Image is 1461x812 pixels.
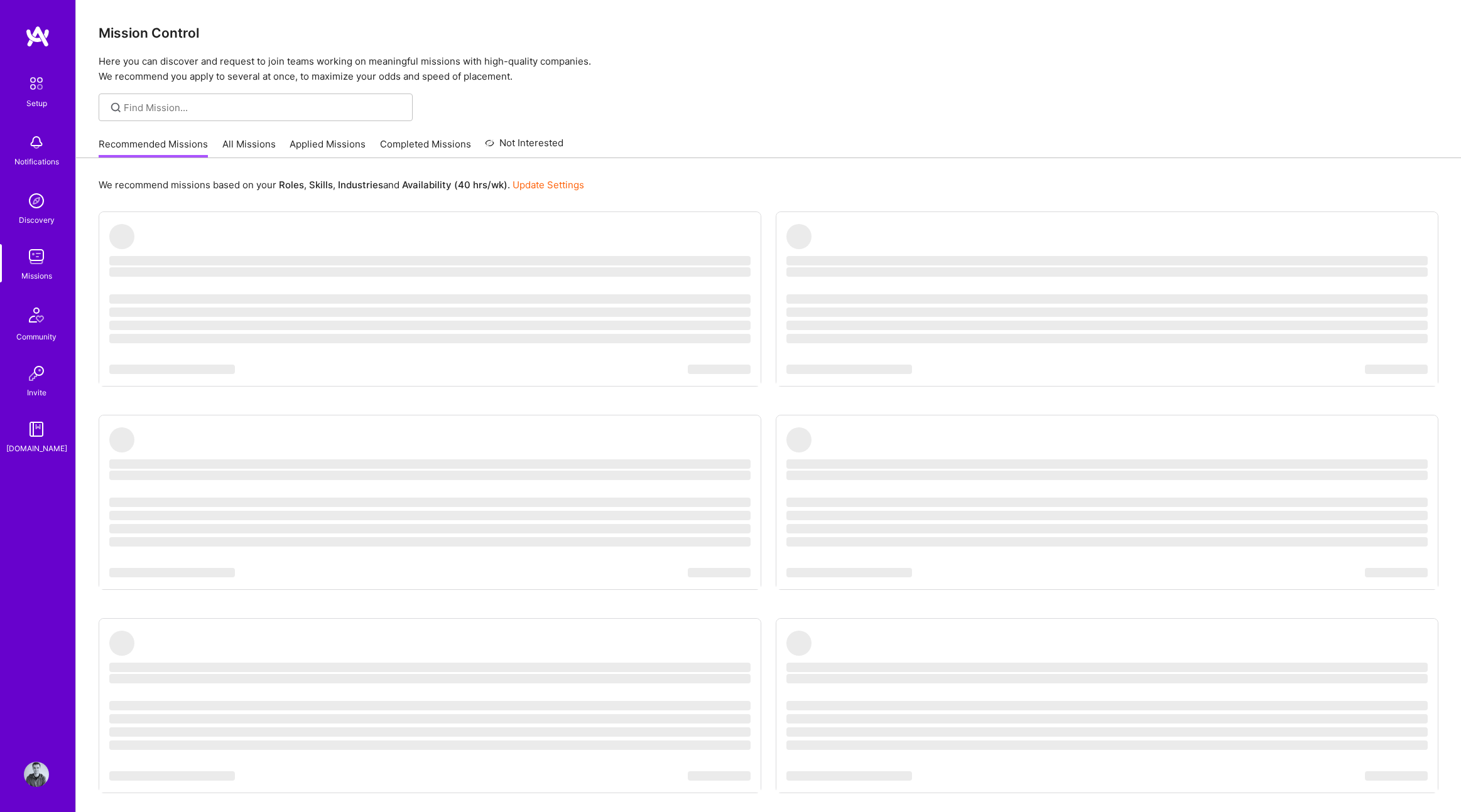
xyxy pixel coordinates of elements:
a: Completed Missions [380,137,471,158]
h3: Mission Control [99,25,1438,41]
img: discovery [24,188,49,213]
img: guide book [24,417,49,442]
img: logo [25,25,50,48]
i: icon SearchGrey [109,100,123,115]
img: User Avatar [24,762,49,787]
a: Update Settings [513,179,584,191]
div: [DOMAIN_NAME] [6,442,67,455]
p: Here you can discover and request to join teams working on meaningful missions with high-quality ... [99,54,1438,84]
a: Not Interested [485,136,563,158]
img: Community [21,300,52,330]
a: User Avatar [21,762,52,787]
div: Missions [21,269,52,282]
div: Invite [27,386,46,399]
b: Industries [338,179,383,191]
img: bell [24,130,49,155]
p: We recommend missions based on your , , and . [99,178,584,191]
div: Discovery [19,213,55,227]
div: Setup [26,97,47,110]
b: Skills [309,179,333,191]
div: Notifications [14,155,59,168]
a: All Missions [222,137,276,158]
img: setup [23,70,50,97]
div: Community [16,330,57,343]
a: Recommended Missions [99,137,208,158]
img: Invite [24,361,49,386]
img: teamwork [24,244,49,269]
b: Roles [279,179,304,191]
input: Find Mission... [124,101,403,114]
b: Availability (40 hrs/wk) [402,179,508,191]
a: Applied Missions [290,137,366,158]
